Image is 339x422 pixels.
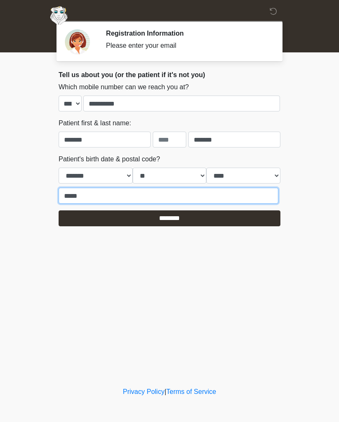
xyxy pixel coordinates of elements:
[106,29,268,37] h2: Registration Information
[59,154,160,164] label: Patient's birth date & postal code?
[164,388,166,395] a: |
[50,6,67,25] img: Aesthetically Yours Wellness Spa Logo
[59,118,131,128] label: Patient first & last name:
[106,41,268,51] div: Please enter your email
[123,388,165,395] a: Privacy Policy
[65,29,90,54] img: Agent Avatar
[59,71,280,79] h2: Tell us about you (or the patient if it's not you)
[166,388,216,395] a: Terms of Service
[59,82,189,92] label: Which mobile number can we reach you at?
